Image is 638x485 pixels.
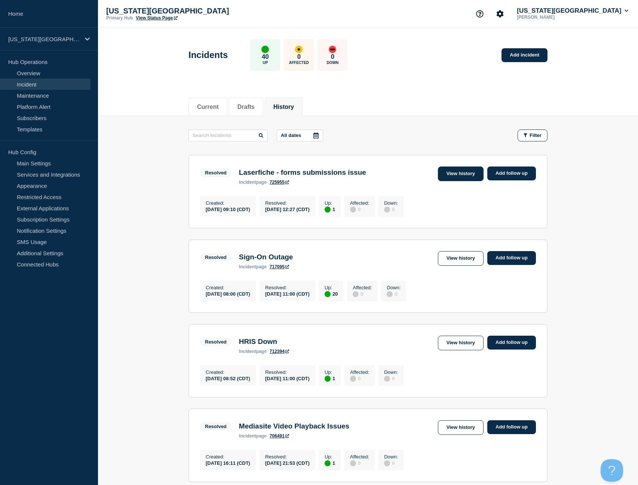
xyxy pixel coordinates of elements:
button: History [273,104,294,110]
div: [DATE] 21:53 (CDT) [265,460,310,466]
button: Drafts [237,104,255,110]
span: Resolved [200,338,231,346]
div: 20 [325,290,338,297]
a: View history [438,167,484,181]
div: [DATE] 12:27 (CDT) [265,206,310,212]
div: down [329,46,336,53]
p: Resolved : [265,285,310,290]
a: View history [438,420,484,435]
div: disabled [350,460,356,466]
button: Account settings [492,6,508,22]
p: Up : [325,369,335,375]
span: incident [239,180,256,185]
div: 0 [384,375,398,382]
span: incident [239,264,256,269]
p: 40 [262,53,269,61]
p: Down : [384,200,398,206]
a: View Status Page [136,15,177,21]
span: Resolved [200,168,231,177]
div: up [325,376,331,382]
div: 0 [350,375,369,382]
div: 1 [325,460,335,466]
p: [US_STATE][GEOGRAPHIC_DATA] [8,36,80,42]
input: Search incidents [188,129,268,141]
p: Affected : [350,369,369,375]
p: Up : [325,285,338,290]
p: Created : [206,200,250,206]
span: Resolved [200,253,231,262]
span: Filter [530,132,542,138]
p: Created : [206,285,250,290]
a: Add incident [501,48,547,62]
h3: Mediasite Video Playback Issues [239,422,349,430]
div: disabled [384,376,390,382]
p: Down : [384,369,398,375]
div: disabled [350,207,356,213]
div: 0 [384,206,398,213]
h1: Incidents [188,50,228,60]
p: Affected : [350,200,369,206]
p: 0 [331,53,334,61]
p: Down : [384,454,398,460]
p: Primary Hub [106,15,133,21]
div: [DATE] 09:10 (CDT) [206,206,250,212]
h3: HRIS Down [239,338,289,346]
p: page [239,180,267,185]
div: disabled [353,291,359,297]
a: 717095 [270,264,289,269]
div: 1 [325,206,335,213]
p: page [239,349,267,354]
div: disabled [384,207,390,213]
p: Down [327,61,339,65]
p: page [239,264,267,269]
a: Add follow up [487,336,536,350]
p: All dates [281,132,301,138]
button: [US_STATE][GEOGRAPHIC_DATA] [515,7,630,15]
div: disabled [384,460,390,466]
p: Affected : [353,285,372,290]
p: Up [263,61,268,65]
div: [DATE] 08:00 (CDT) [206,290,250,297]
button: Current [197,104,219,110]
p: Affected [289,61,309,65]
a: Add follow up [487,167,536,180]
button: All dates [277,129,323,141]
a: View history [438,336,484,350]
div: [DATE] 16:11 (CDT) [206,460,250,466]
div: up [325,207,331,213]
p: Resolved : [265,369,310,375]
a: 712394 [270,349,289,354]
div: 0 [387,290,401,297]
p: Resolved : [265,200,310,206]
div: 0 [350,206,369,213]
div: 0 [350,460,369,466]
div: 1 [325,375,335,382]
h3: Laserfiche - forms submissions issue [239,168,366,177]
p: Up : [325,200,335,206]
a: 706491 [270,433,289,439]
span: incident [239,433,256,439]
div: up [261,46,269,53]
a: Add follow up [487,251,536,265]
div: [DATE] 08:52 (CDT) [206,375,250,381]
p: Created : [206,454,250,460]
div: [DATE] 11:00 (CDT) [265,290,310,297]
p: Affected : [350,454,369,460]
p: Down : [387,285,401,290]
div: affected [295,46,303,53]
p: 0 [297,53,301,61]
a: Add follow up [487,420,536,434]
h3: Sign-On Outage [239,253,293,261]
span: Resolved [200,422,231,431]
p: Resolved : [265,454,310,460]
div: 0 [353,290,372,297]
div: [DATE] 11:00 (CDT) [265,375,310,381]
p: [US_STATE][GEOGRAPHIC_DATA] [106,7,256,15]
p: page [239,433,267,439]
p: Up : [325,454,335,460]
button: Filter [518,129,547,141]
span: incident [239,349,256,354]
div: up [325,291,331,297]
div: disabled [387,291,393,297]
a: View history [438,251,484,266]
